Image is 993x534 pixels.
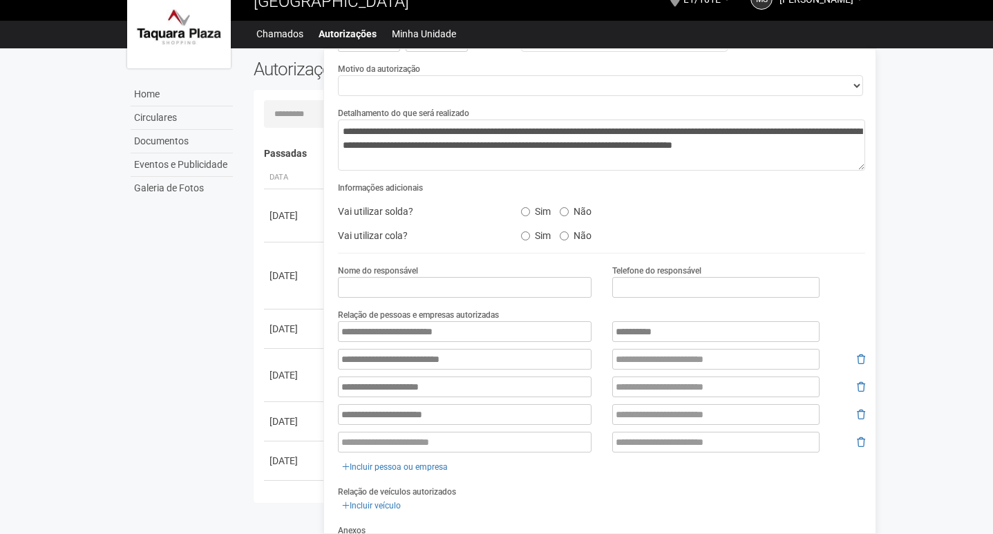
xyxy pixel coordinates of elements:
[328,201,510,222] div: Vai utilizar solda?
[269,454,321,468] div: [DATE]
[857,437,865,447] i: Remover
[264,149,856,159] h4: Passadas
[269,414,321,428] div: [DATE]
[338,63,420,75] label: Motivo da autorização
[338,459,452,475] a: Incluir pessoa ou empresa
[338,309,499,321] label: Relação de pessoas e empresas autorizadas
[131,106,233,130] a: Circulares
[338,182,423,194] label: Informações adicionais
[338,107,469,120] label: Detalhamento do que será realizado
[857,410,865,419] i: Remover
[338,486,456,498] label: Relação de veículos autorizados
[131,130,233,153] a: Documentos
[269,269,321,283] div: [DATE]
[560,225,592,242] label: Não
[612,265,701,277] label: Telefone do responsável
[560,231,569,240] input: Não
[338,498,405,513] a: Incluir veículo
[560,207,569,216] input: Não
[857,354,865,364] i: Remover
[319,24,377,44] a: Autorizações
[131,83,233,106] a: Home
[131,177,233,200] a: Galeria de Fotos
[521,225,551,242] label: Sim
[338,265,418,277] label: Nome do responsável
[264,166,326,189] th: Data
[521,231,530,240] input: Sim
[328,225,510,246] div: Vai utilizar cola?
[131,153,233,177] a: Eventos e Publicidade
[269,368,321,382] div: [DATE]
[256,24,303,44] a: Chamados
[521,201,551,218] label: Sim
[521,207,530,216] input: Sim
[254,59,549,79] h2: Autorizações
[392,24,456,44] a: Minha Unidade
[560,201,592,218] label: Não
[269,209,321,222] div: [DATE]
[269,322,321,336] div: [DATE]
[857,382,865,392] i: Remover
